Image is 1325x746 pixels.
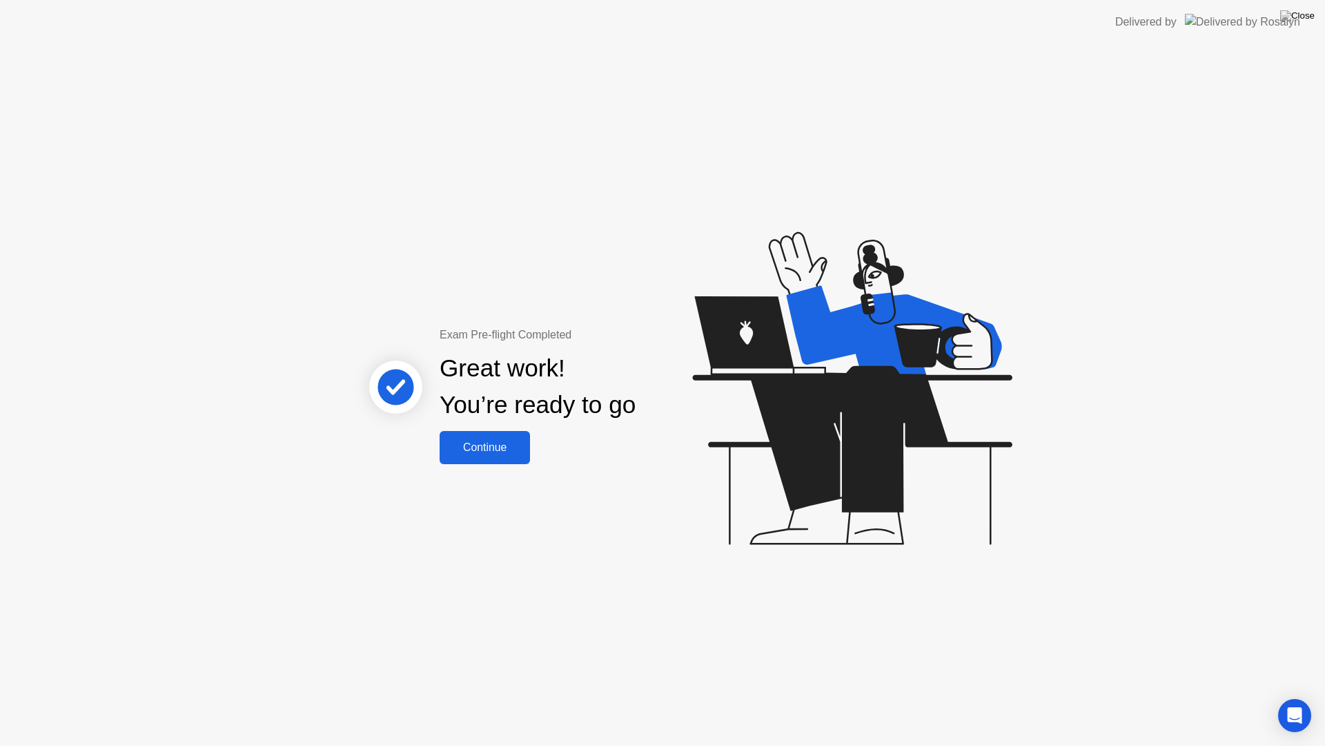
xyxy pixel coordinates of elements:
img: Close [1280,10,1315,21]
div: Delivered by [1115,14,1177,30]
div: Great work! You’re ready to go [440,350,636,423]
button: Continue [440,431,530,464]
img: Delivered by Rosalyn [1185,14,1300,30]
div: Exam Pre-flight Completed [440,327,725,343]
div: Continue [444,441,526,454]
div: Open Intercom Messenger [1278,699,1311,732]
